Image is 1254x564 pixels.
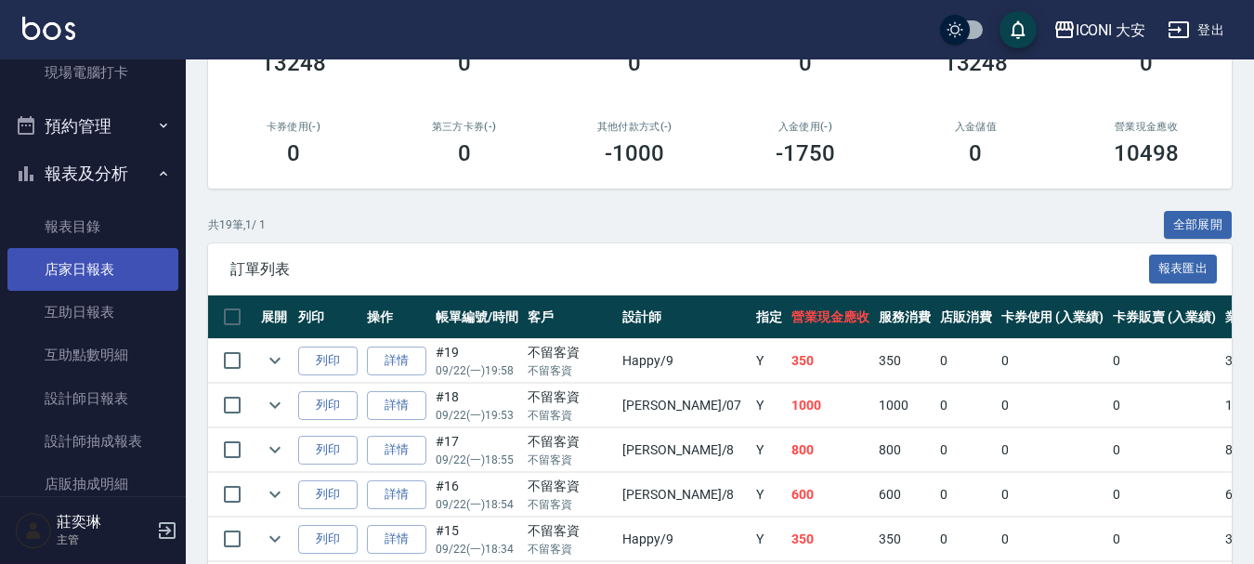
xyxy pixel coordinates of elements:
td: #19 [431,339,523,383]
button: expand row [261,391,289,419]
h3: 10498 [1114,140,1179,166]
h3: 0 [628,50,641,76]
button: expand row [261,347,289,374]
td: 350 [874,339,935,383]
td: 0 [1108,518,1221,561]
div: 不留客資 [528,343,614,362]
h3: 0 [287,140,300,166]
th: 展開 [256,295,294,339]
td: [PERSON_NAME] /8 [618,473,751,517]
h3: 13248 [261,50,326,76]
td: 0 [997,428,1109,472]
th: 操作 [362,295,431,339]
a: 詳情 [367,525,426,554]
a: 店販抽成明細 [7,463,178,505]
td: 0 [1108,428,1221,472]
td: #17 [431,428,523,472]
td: 0 [935,339,997,383]
td: Happy /9 [618,339,751,383]
h2: 入金儲值 [913,121,1039,133]
h3: -1750 [776,140,835,166]
p: 共 19 筆, 1 / 1 [208,216,266,233]
button: 預約管理 [7,102,178,151]
td: 0 [1108,384,1221,427]
th: 服務消費 [874,295,935,339]
a: 詳情 [367,391,426,420]
td: 0 [997,384,1109,427]
p: 不留客資 [528,541,614,557]
div: 不留客資 [528,477,614,496]
td: 600 [787,473,874,517]
td: 350 [787,518,874,561]
button: expand row [261,480,289,508]
td: Happy /9 [618,518,751,561]
h5: 莊奕琳 [57,513,151,531]
th: 列印 [294,295,362,339]
td: #16 [431,473,523,517]
td: 0 [935,473,997,517]
div: 不留客資 [528,387,614,407]
button: 列印 [298,480,358,509]
p: 主管 [57,531,151,548]
th: 營業現金應收 [787,295,874,339]
td: 0 [935,384,997,427]
h3: 0 [969,140,982,166]
a: 詳情 [367,436,426,465]
h2: 其他付款方式(-) [571,121,698,133]
h2: 第三方卡券(-) [401,121,528,133]
button: 列印 [298,391,358,420]
td: [PERSON_NAME] /07 [618,384,751,427]
button: ICONI 大安 [1046,11,1154,49]
p: 不留客資 [528,496,614,513]
a: 報表目錄 [7,205,178,248]
a: 店家日報表 [7,248,178,291]
td: Y [751,518,787,561]
h2: 卡券使用(-) [230,121,357,133]
p: 09/22 (一) 18:34 [436,541,518,557]
th: 卡券販賣 (入業績) [1108,295,1221,339]
td: 350 [787,339,874,383]
p: 不留客資 [528,407,614,424]
td: 0 [935,518,997,561]
th: 帳單編號/時間 [431,295,523,339]
td: 1000 [787,384,874,427]
p: 09/22 (一) 19:58 [436,362,518,379]
button: 報表匯出 [1149,255,1218,283]
th: 卡券使用 (入業績) [997,295,1109,339]
td: 0 [997,339,1109,383]
h3: 13248 [944,50,1009,76]
p: 09/22 (一) 18:54 [436,496,518,513]
td: 800 [874,428,935,472]
th: 設計師 [618,295,751,339]
td: Y [751,339,787,383]
th: 店販消費 [935,295,997,339]
button: expand row [261,436,289,464]
button: save [999,11,1037,48]
a: 設計師日報表 [7,377,178,420]
button: 報表及分析 [7,150,178,198]
div: 不留客資 [528,521,614,541]
td: 0 [1108,339,1221,383]
a: 詳情 [367,480,426,509]
a: 互助日報表 [7,291,178,334]
td: #18 [431,384,523,427]
img: Logo [22,17,75,40]
td: 600 [874,473,935,517]
button: 全部展開 [1164,211,1233,240]
button: 登出 [1160,13,1232,47]
p: 不留客資 [528,452,614,468]
h2: 營業現金應收 [1083,121,1209,133]
div: ICONI 大安 [1076,19,1146,42]
p: 09/22 (一) 19:53 [436,407,518,424]
h3: 0 [1140,50,1153,76]
td: Y [751,428,787,472]
button: expand row [261,525,289,553]
button: 列印 [298,436,358,465]
td: 350 [874,518,935,561]
span: 訂單列表 [230,260,1149,279]
th: 客戶 [523,295,619,339]
div: 不留客資 [528,432,614,452]
h2: 入金使用(-) [742,121,869,133]
td: Y [751,473,787,517]
h3: -1000 [605,140,664,166]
